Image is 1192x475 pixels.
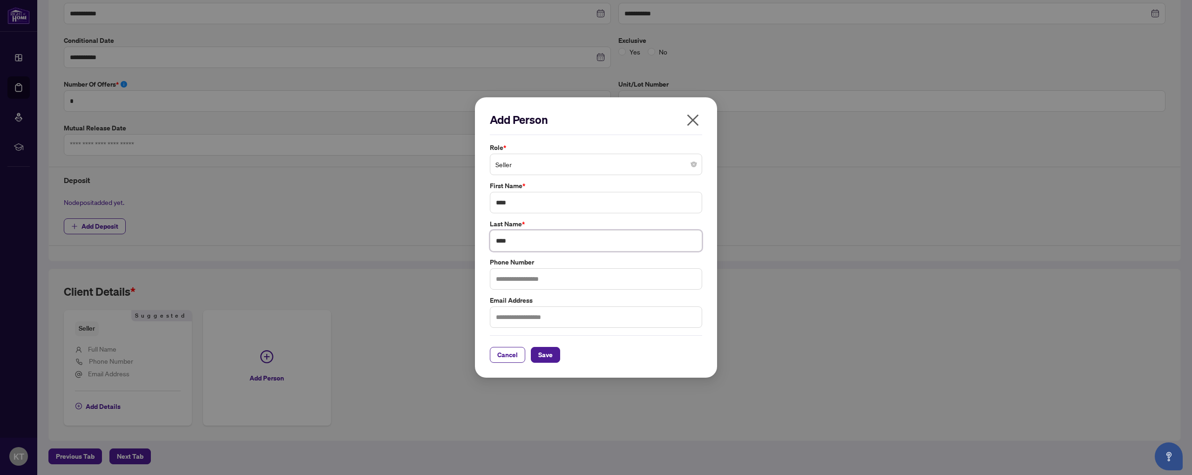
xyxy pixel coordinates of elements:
label: Phone Number [490,257,702,267]
label: Role [490,142,702,153]
span: Seller [495,156,697,173]
span: Cancel [497,347,518,362]
span: close-circle [691,162,697,167]
button: Cancel [490,347,525,363]
button: Open asap [1155,442,1183,470]
span: close [685,113,700,128]
span: Save [538,347,553,362]
label: Email Address [490,295,702,305]
label: Last Name [490,219,702,229]
button: Save [531,347,560,363]
label: First Name [490,181,702,191]
h2: Add Person [490,112,702,127]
